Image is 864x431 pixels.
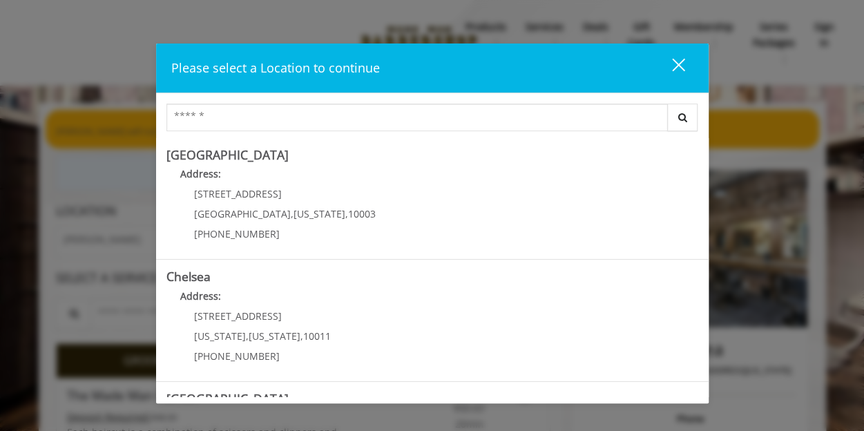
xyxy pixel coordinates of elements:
[194,309,282,323] span: [STREET_ADDRESS]
[656,57,684,78] div: close dialog
[194,349,280,363] span: [PHONE_NUMBER]
[166,146,289,163] b: [GEOGRAPHIC_DATA]
[166,390,289,407] b: [GEOGRAPHIC_DATA]
[646,54,693,82] button: close dialog
[171,59,380,76] span: Please select a Location to continue
[194,187,282,200] span: [STREET_ADDRESS]
[194,227,280,240] span: [PHONE_NUMBER]
[166,268,211,285] b: Chelsea
[166,104,668,131] input: Search Center
[166,104,698,138] div: Center Select
[303,329,331,343] span: 10011
[348,207,376,220] span: 10003
[246,329,249,343] span: ,
[194,207,291,220] span: [GEOGRAPHIC_DATA]
[194,329,246,343] span: [US_STATE]
[291,207,294,220] span: ,
[300,329,303,343] span: ,
[675,113,691,122] i: Search button
[180,167,221,180] b: Address:
[345,207,348,220] span: ,
[249,329,300,343] span: [US_STATE]
[180,289,221,303] b: Address:
[294,207,345,220] span: [US_STATE]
